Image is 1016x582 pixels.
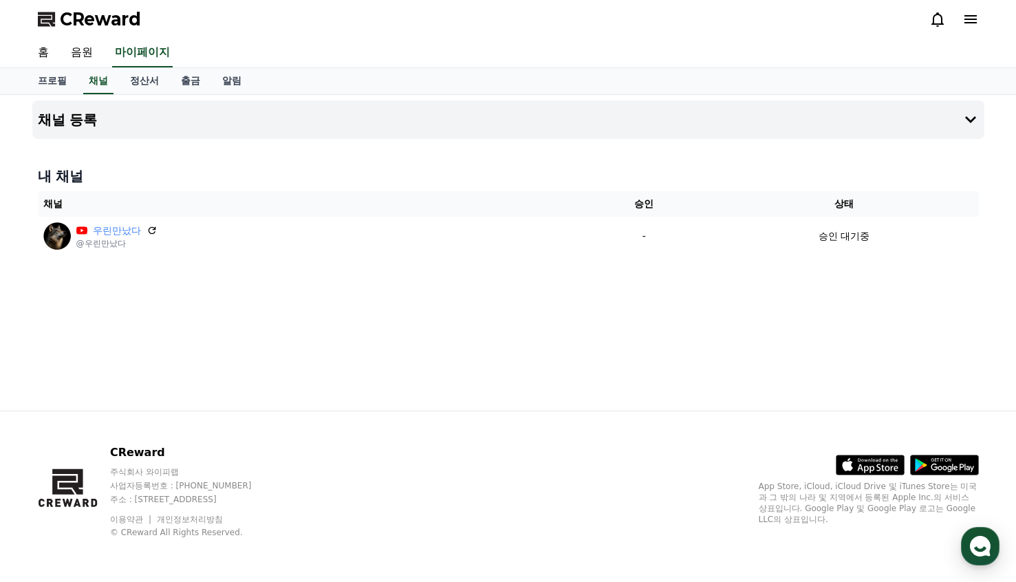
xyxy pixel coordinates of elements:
a: 정산서 [119,68,170,94]
a: 음원 [60,39,104,67]
a: 채널 [83,68,114,94]
a: 마이페이지 [112,39,173,67]
a: 설정 [177,436,264,471]
img: 우린만났다 [43,222,71,250]
a: 이용약관 [110,515,153,524]
p: App Store, iCloud, iCloud Drive 및 iTunes Store는 미국과 그 밖의 나라 및 지역에서 등록된 Apple Inc.의 서비스 상표입니다. Goo... [759,481,979,525]
h4: 채널 등록 [38,112,98,127]
span: 홈 [43,457,52,468]
th: 상태 [709,191,978,217]
p: 주식회사 와이피랩 [110,466,278,477]
th: 승인 [579,191,709,217]
p: CReward [110,444,278,461]
a: 홈 [27,39,60,67]
p: 주소 : [STREET_ADDRESS] [110,494,278,505]
button: 채널 등록 [32,100,984,139]
a: 홈 [4,436,91,471]
a: CReward [38,8,141,30]
a: 출금 [170,68,211,94]
a: 개인정보처리방침 [157,515,223,524]
p: 사업자등록번호 : [PHONE_NUMBER] [110,480,278,491]
a: 우린만났다 [93,224,141,238]
span: CReward [60,8,141,30]
th: 채널 [38,191,579,217]
p: - [584,229,704,244]
a: 대화 [91,436,177,471]
a: 프로필 [27,68,78,94]
p: @우린만났다 [76,238,158,249]
span: 설정 [213,457,229,468]
p: © CReward All Rights Reserved. [110,527,278,538]
a: 알림 [211,68,252,94]
h4: 내 채널 [38,166,979,186]
p: 승인 대기중 [819,229,869,244]
span: 대화 [126,457,142,468]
